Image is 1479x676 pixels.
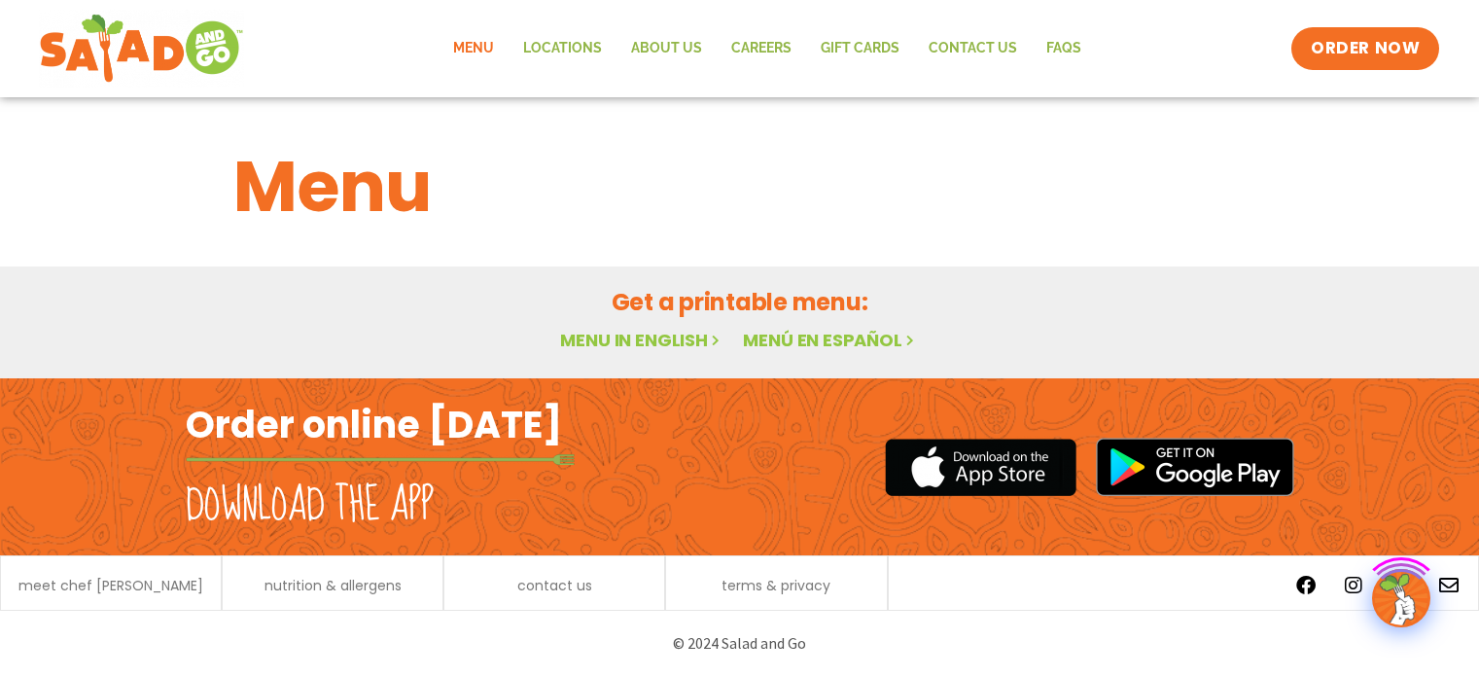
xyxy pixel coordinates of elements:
[18,579,203,592] a: meet chef [PERSON_NAME]
[186,454,575,465] img: fork
[517,579,592,592] a: contact us
[1311,37,1420,60] span: ORDER NOW
[233,285,1247,319] h2: Get a printable menu:
[186,401,562,448] h2: Order online [DATE]
[439,26,1096,71] nav: Menu
[743,328,918,352] a: Menú en español
[1032,26,1096,71] a: FAQs
[806,26,914,71] a: GIFT CARDS
[560,328,723,352] a: Menu in English
[195,630,1285,657] p: © 2024 Salad and Go
[264,579,402,592] a: nutrition & allergens
[1291,27,1439,70] a: ORDER NOW
[616,26,717,71] a: About Us
[885,436,1076,499] img: appstore
[439,26,509,71] a: Menu
[233,134,1247,239] h1: Menu
[39,10,244,88] img: new-SAG-logo-768×292
[186,479,434,533] h2: Download the app
[1096,438,1294,496] img: google_play
[722,579,830,592] a: terms & privacy
[509,26,616,71] a: Locations
[717,26,806,71] a: Careers
[914,26,1032,71] a: Contact Us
